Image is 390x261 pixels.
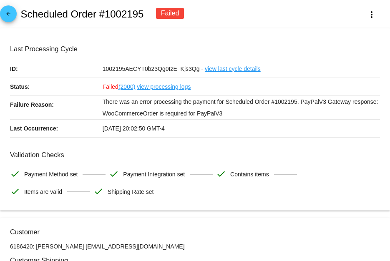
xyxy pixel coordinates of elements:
h3: Customer [10,228,380,236]
div: Failed [156,8,184,19]
span: Items are valid [24,183,62,201]
span: Payment Method set [24,166,78,183]
span: Payment Integration set [123,166,185,183]
h2: Scheduled Order #1002195 [20,8,143,20]
mat-icon: check [93,186,103,196]
span: [DATE] 20:02:50 GMT-4 [103,125,165,132]
mat-icon: arrow_back [3,11,13,21]
h3: Last Processing Cycle [10,45,380,53]
a: view last cycle details [205,60,261,78]
a: (2000) [118,78,135,95]
a: view processing logs [137,78,191,95]
p: There was an error processing the payment for Scheduled Order #1002195. PayPalV3 Gateway response... [103,96,380,119]
mat-icon: check [10,186,20,196]
span: 1002195AECYT0b23Qg0IzE_Kjs3Qg - [103,65,203,72]
mat-icon: check [109,169,119,179]
mat-icon: check [10,169,20,179]
span: Contains items [230,166,269,183]
p: Failure Reason: [10,96,103,113]
span: Failed [103,83,136,90]
p: Status: [10,78,103,95]
h3: Validation Checks [10,151,380,159]
p: Last Occurrence: [10,120,103,137]
p: ID: [10,60,103,78]
mat-icon: more_vert [367,10,377,20]
mat-icon: check [216,169,226,179]
span: Shipping Rate set [108,183,154,201]
p: 6186420: [PERSON_NAME] [EMAIL_ADDRESS][DOMAIN_NAME] [10,243,380,250]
